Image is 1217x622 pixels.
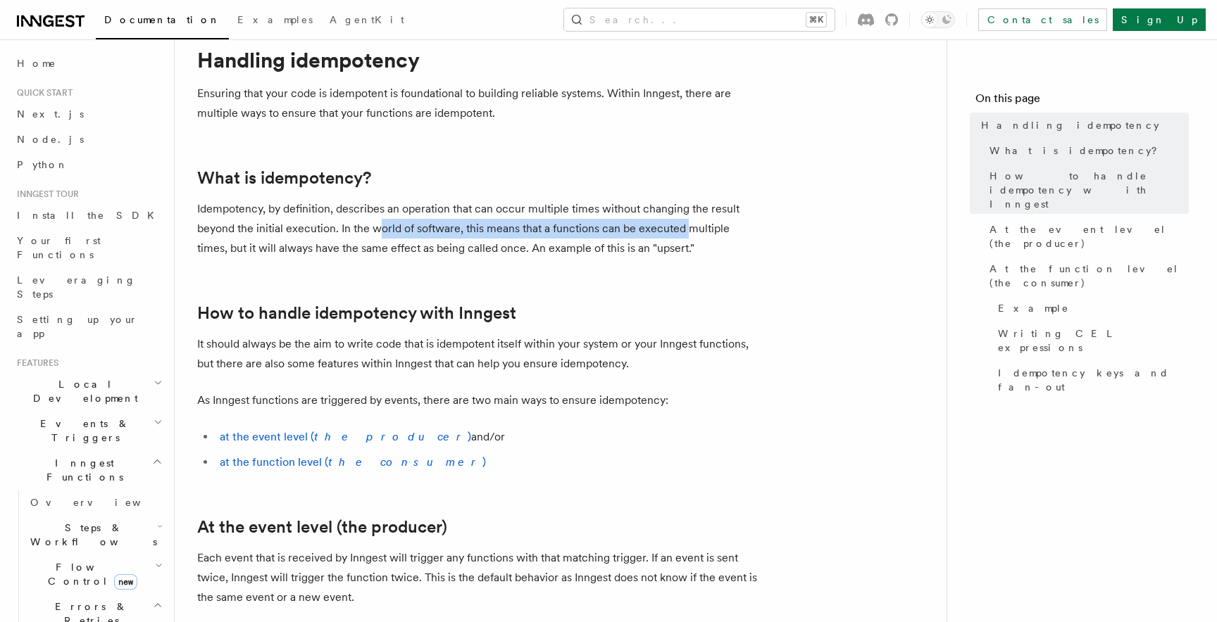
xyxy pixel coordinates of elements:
a: Writing CEL expressions [992,321,1189,360]
li: and/or [216,427,761,447]
p: Ensuring that your code is idempotent is foundational to building reliable systems. Within Innges... [197,84,761,123]
span: new [114,574,137,590]
span: Examples [237,14,313,25]
p: As Inngest functions are triggered by events, there are two main ways to ensure idempotency: [197,391,761,410]
a: Example [992,296,1189,321]
button: Search...⌘K [564,8,835,31]
span: Writing CEL expressions [998,326,1189,355]
a: Examples [229,4,321,38]
span: Home [17,56,56,70]
em: the consumer [328,455,482,469]
span: What is idempotency? [990,144,1167,158]
a: Install the SDK [11,203,166,228]
span: Python [17,159,68,170]
button: Toggle dark mode [921,11,955,28]
span: Inngest Functions [11,456,152,484]
span: Flow Control [25,560,155,588]
span: Idempotency keys and fan-out [998,366,1189,394]
h1: Handling idempotency [197,47,761,72]
a: Idempotency keys and fan-out [992,360,1189,400]
a: How to handle idempotency with Inngest [197,303,516,323]
button: Events & Triggers [11,411,166,450]
button: Steps & Workflows [25,515,166,554]
a: Overview [25,490,166,515]
a: Python [11,152,166,177]
span: Install the SDK [17,210,163,221]
a: At the event level (the producer) [984,217,1189,256]
a: Setting up your app [11,307,166,346]
span: Your first Functions [17,235,101,260]
span: AgentKit [330,14,404,25]
a: What is idempotency? [984,138,1189,163]
a: Home [11,51,166,76]
span: Local Development [11,377,154,405]
span: Events & Triggers [11,417,154,445]
a: At the function level (the consumer) [984,256,1189,296]
a: Node.js [11,127,166,152]
span: Documentation [104,14,220,25]
span: Node.js [17,134,84,145]
p: Idempotency, by definition, describes an operation that can occur multiple times without changing... [197,199,761,258]
kbd: ⌘K [806,13,826,27]
button: Inngest Functions [11,450,166,490]
a: Handling idempotency [975,113,1189,138]
span: Handling idempotency [981,118,1159,132]
a: Next.js [11,101,166,127]
em: the producer [314,430,468,443]
p: Each event that is received by Inngest will trigger any functions with that matching trigger. If ... [197,548,761,607]
button: Local Development [11,372,166,411]
a: Your first Functions [11,228,166,267]
span: Quick start [11,87,73,99]
span: Setting up your app [17,314,138,339]
h4: On this page [975,90,1189,113]
a: Contact sales [978,8,1107,31]
span: Example [998,301,1069,315]
a: Sign Up [1113,8,1206,31]
button: Flow Controlnew [25,554,166,594]
span: Overview [30,497,175,508]
a: What is idempotency? [197,168,371,188]
span: Steps & Workflows [25,521,157,549]
a: Documentation [96,4,229,39]
a: at the event level (the producer) [220,430,471,443]
span: At the function level (the consumer) [990,262,1189,290]
span: Next.js [17,108,84,120]
a: at the function level (the consumer) [220,455,486,469]
a: How to handle idempotency with Inngest [984,163,1189,217]
span: How to handle idempotency with Inngest [990,169,1189,211]
span: At the event level (the producer) [990,222,1189,250]
a: At the event level (the producer) [197,517,447,537]
p: It should always be the aim to write code that is idempotent itself within your system or your In... [197,334,761,374]
span: Features [11,357,58,369]
span: Inngest tour [11,189,79,200]
a: AgentKit [321,4,413,38]
a: Leveraging Steps [11,267,166,307]
span: Leveraging Steps [17,274,136,300]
